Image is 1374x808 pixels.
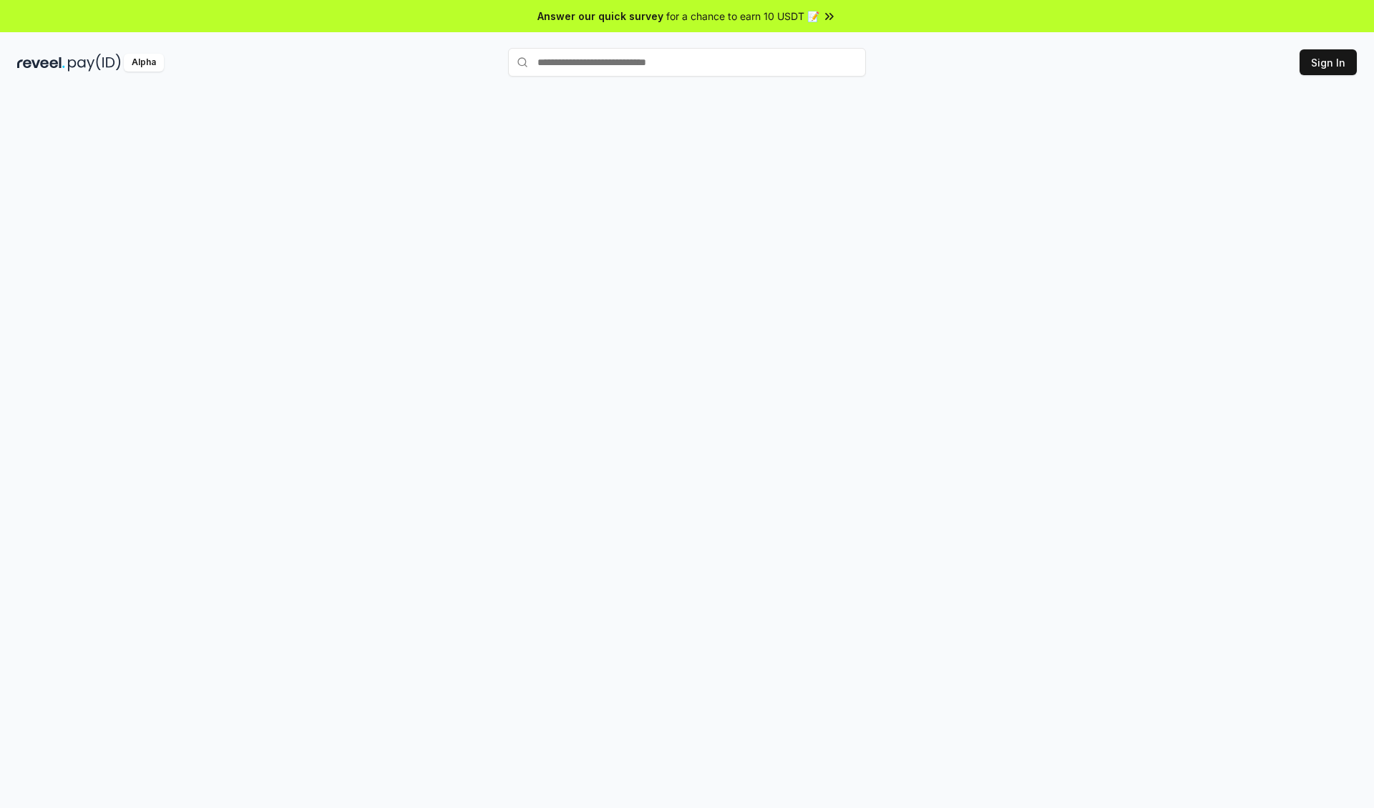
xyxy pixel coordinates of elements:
img: reveel_dark [17,54,65,72]
button: Sign In [1300,49,1357,75]
div: Alpha [124,54,164,72]
span: for a chance to earn 10 USDT 📝 [666,9,819,24]
span: Answer our quick survey [537,9,663,24]
img: pay_id [68,54,121,72]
